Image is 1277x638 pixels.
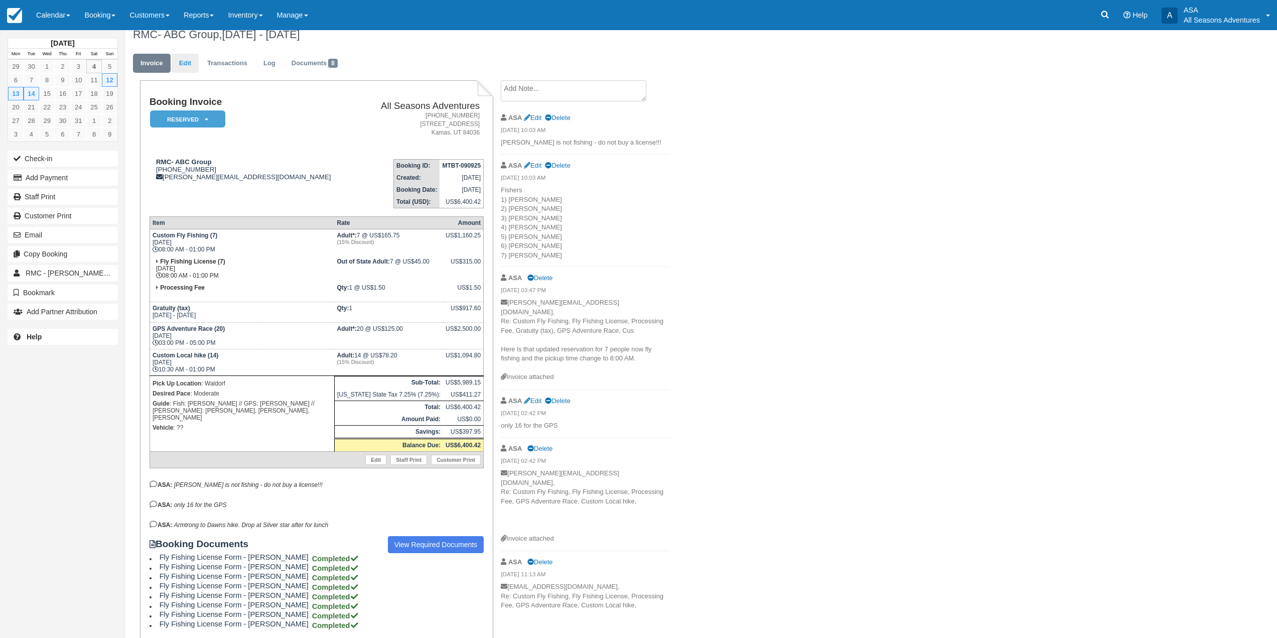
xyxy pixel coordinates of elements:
[160,582,310,590] span: Fly Fishing License Form - [PERSON_NAME]
[545,114,570,121] a: Delete
[153,399,332,423] p: : Fish: [PERSON_NAME] // GPS: [PERSON_NAME] // [PERSON_NAME]: [PERSON_NAME], [PERSON_NAME], [PERS...
[71,114,86,127] a: 31
[524,114,541,121] a: Edit
[55,60,70,73] a: 2
[7,8,22,23] img: checkfront-main-nav-mini-logo.png
[153,305,190,312] strong: Gratuity (tax)
[150,481,172,488] strong: ASA:
[334,401,443,414] th: Total:
[55,100,70,114] a: 23
[1132,11,1148,19] span: Help
[501,186,670,260] p: Fishers 1) [PERSON_NAME] 2) [PERSON_NAME] 3) [PERSON_NAME] 4) [PERSON_NAME] 5) [PERSON_NAME] 6) [...
[394,184,440,196] th: Booking Date:
[150,110,225,128] em: Reserved
[71,87,86,100] a: 17
[8,304,118,320] button: Add Partner Attribution
[150,522,172,529] strong: ASA:
[8,265,118,281] a: RMC - [PERSON_NAME] 17
[527,274,552,282] a: Delete
[39,114,55,127] a: 29
[312,564,359,572] strong: Completed
[86,49,102,60] th: Sat
[8,246,118,262] button: Copy Booking
[328,59,338,68] span: 8
[160,258,225,265] strong: Fly Fishing License (7)
[337,325,356,332] strong: Adult*
[102,73,117,87] a: 12
[334,349,443,376] td: 14 @ US$78.20
[160,610,310,618] span: Fly Fishing License Form - [PERSON_NAME]
[153,378,332,389] p: : Waldorf
[527,558,552,566] a: Delete
[334,323,443,349] td: 20 @ US$125.00
[102,49,117,60] th: Sun
[24,49,39,60] th: Tue
[446,258,481,273] div: US$315.00
[39,60,55,73] a: 1
[8,73,24,87] a: 6
[153,424,173,431] strong: Vehicle
[501,421,670,431] p: only 16 for the GPS
[24,73,39,87] a: 7
[527,445,552,452] a: Delete
[501,570,670,581] em: [DATE] 11:13 AM
[39,87,55,100] a: 15
[8,170,118,186] button: Add Payment
[446,442,481,449] strong: US$6,400.42
[337,284,349,291] strong: Qty
[501,298,670,372] p: [PERSON_NAME][EMAIL_ADDRESS][DOMAIN_NAME], Re: Custom Fly Fishing, Fly Fishing License, Processin...
[501,582,670,638] p: [EMAIL_ADDRESS][DOMAIN_NAME], Re: Custom Fly Fishing, Fly Fishing License, Processing Fee, GPS Ad...
[312,612,359,620] strong: Completed
[153,232,217,239] strong: Custom Fly Fishing (7)
[24,60,39,73] a: 30
[446,352,481,367] div: US$1,094.80
[8,329,118,345] a: Help
[24,127,39,141] a: 4
[71,127,86,141] a: 7
[153,423,332,433] p: : ??
[446,325,481,340] div: US$2,500.00
[334,376,443,389] th: Sub-Total:
[8,127,24,141] a: 3
[39,73,55,87] a: 8
[501,534,670,544] div: Invoice attached
[443,401,484,414] td: US$6,400.42
[156,158,212,166] strong: RMC- ABC Group
[440,184,483,196] td: [DATE]
[39,49,55,60] th: Wed
[8,60,24,73] a: 29
[150,539,258,550] strong: Booking Documents
[8,87,24,100] a: 13
[256,54,283,73] a: Log
[1184,15,1260,25] p: All Seasons Adventures
[102,114,117,127] a: 2
[27,333,42,341] b: Help
[86,127,102,141] a: 8
[153,352,218,359] strong: Custom Local hike (14)
[174,501,227,508] em: only 16 for the GPS
[394,172,440,184] th: Created:
[160,591,310,599] span: Fly Fishing License Form - [PERSON_NAME]
[86,100,102,114] a: 25
[8,151,118,167] button: Check-in
[501,138,670,148] p: [PERSON_NAME] is not fishing - do not buy a license!!!
[501,469,670,534] p: [PERSON_NAME][EMAIL_ADDRESS][DOMAIN_NAME], Re: Custom Fly Fishing, Fly Fishing License, Processin...
[501,409,670,420] em: [DATE] 02:42 PM
[545,162,570,169] a: Delete
[446,232,481,247] div: US$1,160.25
[334,413,443,426] th: Amount Paid:
[86,87,102,100] a: 18
[390,455,427,465] a: Staff Print
[337,258,390,265] strong: Out of State Adult
[431,455,481,465] a: Customer Print
[8,189,118,205] a: Staff Print
[443,376,484,389] td: US$5,989.15
[8,227,118,243] button: Email
[222,28,300,41] span: [DATE] - [DATE]
[508,397,522,405] strong: ASA
[160,620,310,628] span: Fly Fishing License Form - [PERSON_NAME]
[440,196,483,208] td: US$6,400.42
[150,256,334,282] td: [DATE] 08:00 AM - 01:00 PM
[150,229,334,256] td: [DATE] 08:00 AM - 01:00 PM
[394,196,440,208] th: Total (USD):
